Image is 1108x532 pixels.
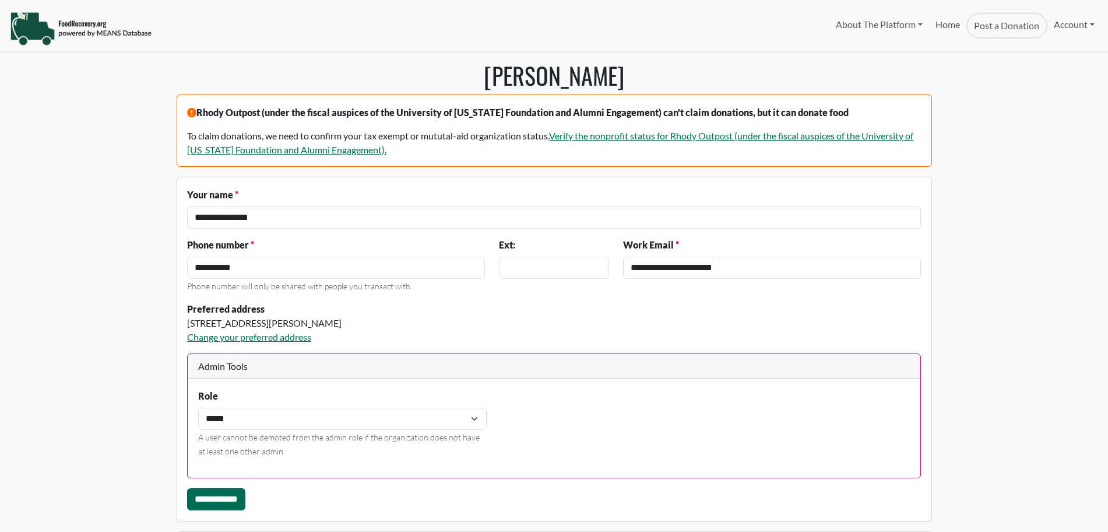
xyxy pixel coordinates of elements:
h1: [PERSON_NAME] [177,61,932,89]
strong: Preferred address [187,303,265,314]
a: Account [1047,13,1101,36]
label: Work Email [623,238,679,252]
label: Role [198,389,218,403]
div: Admin Tools [188,354,920,379]
p: To claim donations, we need to confirm your tax exempt or mututal-aid organization status. [187,129,921,157]
a: Home [929,13,966,38]
img: NavigationLogo_FoodRecovery-91c16205cd0af1ed486a0f1a7774a6544ea792ac00100771e7dd3ec7c0e58e41.png [10,11,152,46]
small: A user cannot be demoted from the admin role if the organization does not have at least one other... [198,432,480,456]
a: Post a Donation [966,13,1047,38]
p: Rhody Outpost (under the fiscal auspices of the University of [US_STATE] Foundation and Alumni En... [187,106,921,120]
a: Verify the nonprofit status for Rhody Outpost (under the fiscal auspices of the University of [US... [187,130,913,155]
label: Ext: [499,238,515,252]
div: [STREET_ADDRESS][PERSON_NAME] [187,316,609,330]
label: Your name [187,188,238,202]
small: Phone number will only be shared with people you transact with. [187,281,412,291]
a: Change your preferred address [187,331,311,342]
label: Phone number [187,238,254,252]
a: About The Platform [829,13,928,36]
